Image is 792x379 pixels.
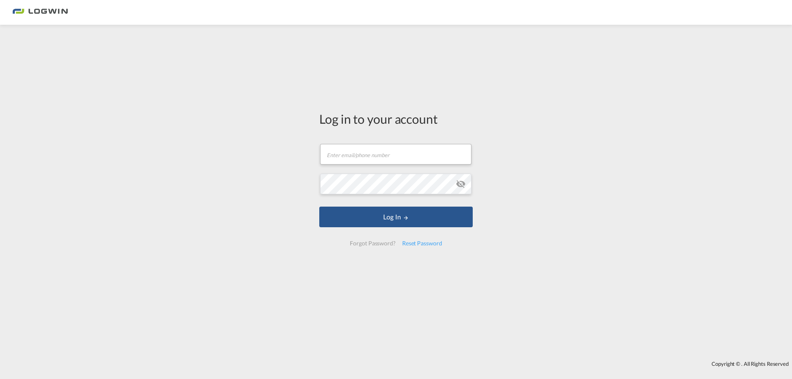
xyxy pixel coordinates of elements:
[456,179,466,189] md-icon: icon-eye-off
[12,3,68,22] img: bc73a0e0d8c111efacd525e4c8ad7d32.png
[319,207,473,227] button: LOGIN
[346,236,398,251] div: Forgot Password?
[319,110,473,127] div: Log in to your account
[399,236,445,251] div: Reset Password
[320,144,471,165] input: Enter email/phone number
